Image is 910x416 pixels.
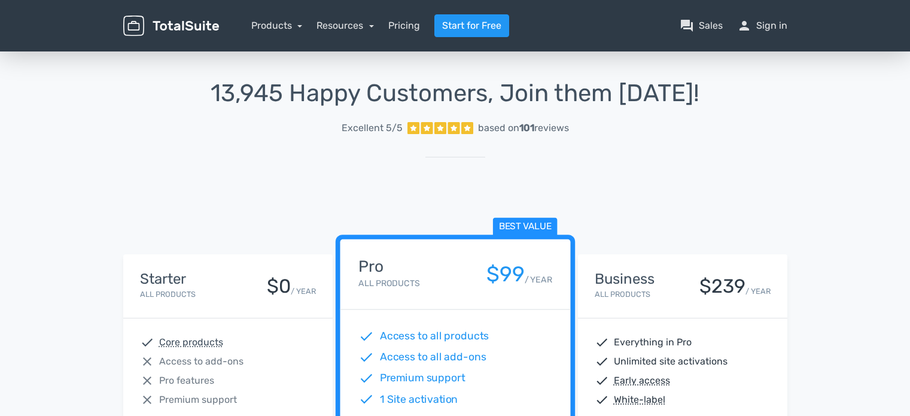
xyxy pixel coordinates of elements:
[388,19,420,33] a: Pricing
[595,335,609,350] span: check
[159,393,237,407] span: Premium support
[358,329,374,344] span: check
[159,374,214,388] span: Pro features
[140,354,154,369] span: close
[159,354,244,369] span: Access to add-ons
[614,335,692,350] span: Everything in Pro
[123,116,787,140] a: Excellent 5/5 based on101reviews
[379,350,486,365] span: Access to all add-ons
[595,271,655,287] h4: Business
[358,278,419,289] small: All Products
[595,374,609,388] span: check
[379,391,458,407] span: 1 Site activation
[358,350,374,365] span: check
[614,393,665,407] abbr: White-label
[123,16,219,37] img: TotalSuite for WordPress
[614,374,670,388] abbr: Early access
[680,19,723,33] a: question_answerSales
[680,19,694,33] span: question_answer
[737,19,751,33] span: person
[291,286,316,297] small: / YEAR
[140,271,196,287] h4: Starter
[140,393,154,407] span: close
[524,274,552,286] small: / YEAR
[595,354,609,369] span: check
[159,335,223,350] abbr: Core products
[342,121,403,135] span: Excellent 5/5
[595,393,609,407] span: check
[123,80,787,107] h1: 13,945 Happy Customers, Join them [DATE]!
[434,14,509,37] a: Start for Free
[699,276,745,297] div: $239
[358,371,374,386] span: check
[316,20,374,31] a: Resources
[358,258,419,275] h4: Pro
[140,374,154,388] span: close
[140,335,154,350] span: check
[492,218,557,236] span: Best value
[519,122,534,133] strong: 101
[379,371,465,386] span: Premium support
[745,286,771,297] small: / YEAR
[737,19,787,33] a: personSign in
[486,263,524,286] div: $99
[614,354,728,369] span: Unlimited site activations
[379,329,489,344] span: Access to all products
[267,276,291,297] div: $0
[251,20,303,31] a: Products
[595,290,650,299] small: All Products
[478,121,569,135] div: based on reviews
[358,391,374,407] span: check
[140,290,196,299] small: All Products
